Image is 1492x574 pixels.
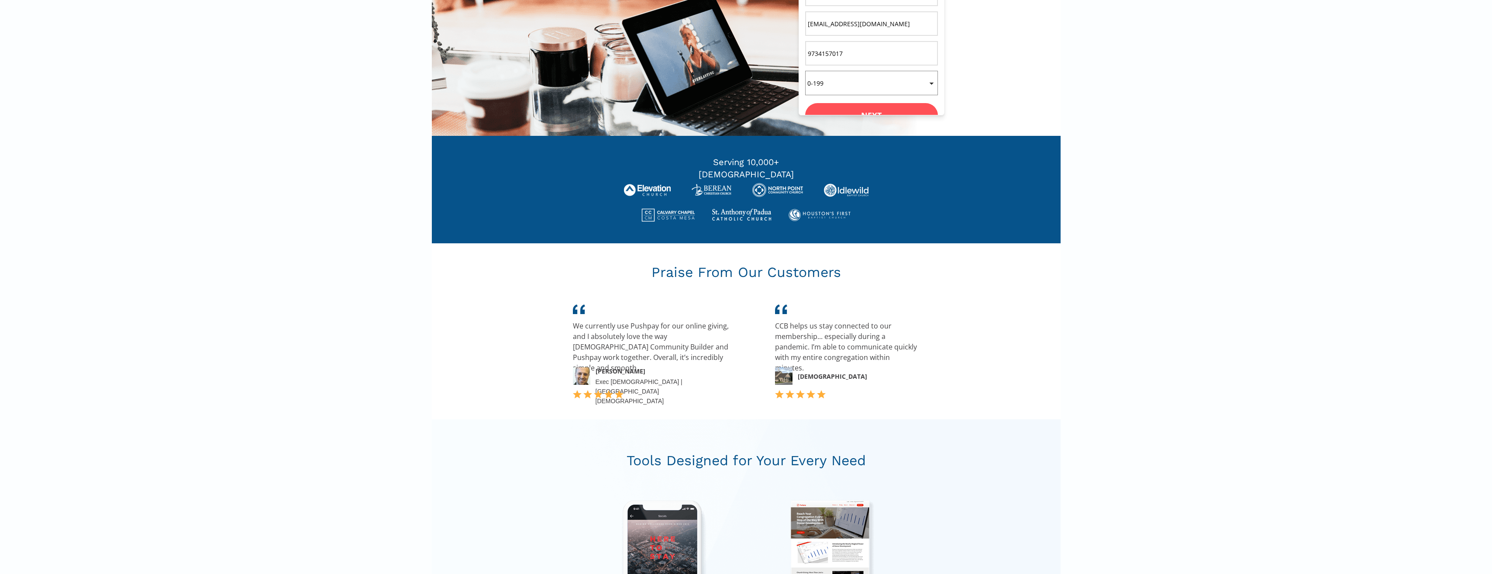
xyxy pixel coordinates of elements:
button: Next [805,103,938,128]
span: [DEMOGRAPHIC_DATA] [798,372,867,380]
input: Phone Number [805,41,938,66]
span: Serving 10,000+ [DEMOGRAPHIC_DATA] [699,157,794,180]
span: Tools Designed for Your Every Need [627,452,866,469]
input: Email Address [805,11,938,36]
span: [PERSON_NAME] [596,367,645,375]
span: Praise From Our Customers [651,264,841,280]
span: CCB helps us stay connected to our membership... especially during a pandemic. I’m able to commun... [775,321,917,373]
span: We currently use Pushpay for our online giving, and I absolutely love the way [DEMOGRAPHIC_DATA] ... [573,321,729,373]
span: Exec [DEMOGRAPHIC_DATA] | [GEOGRAPHIC_DATA][DEMOGRAPHIC_DATA] [596,378,682,405]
